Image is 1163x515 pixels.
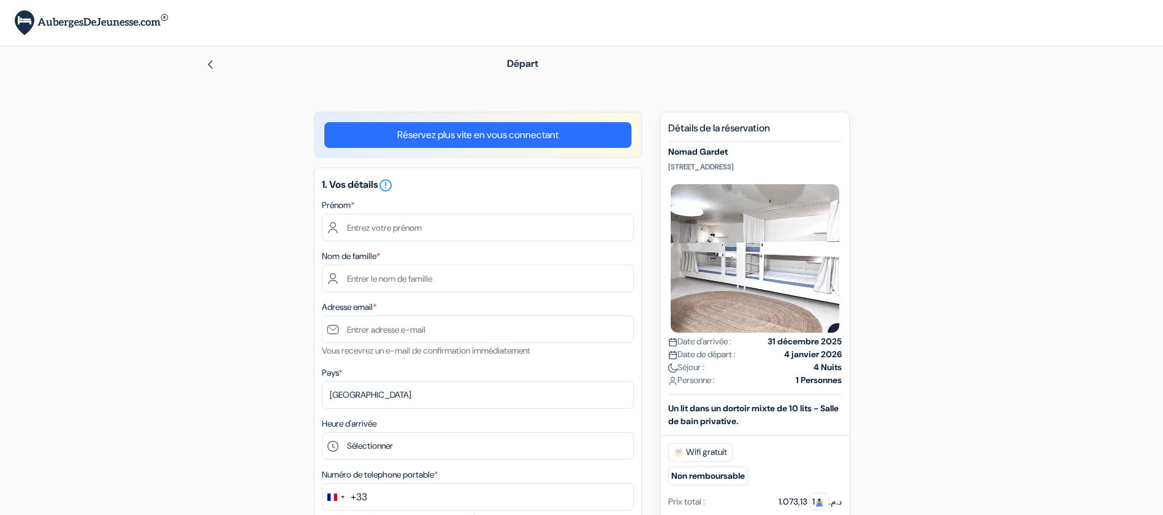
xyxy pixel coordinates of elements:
[809,493,829,510] span: 1
[796,374,842,387] strong: 1 Personnes
[378,178,393,191] a: error_outline
[779,495,842,508] div: 1.073,13 د.م.
[322,265,634,292] input: Entrer le nom de famille
[322,366,342,379] label: Pays
[668,122,842,142] h5: Détails de la réservation
[668,495,705,508] div: Prix total :
[322,484,367,510] button: Change country, selected France (+33)
[668,363,677,373] img: moon.svg
[668,467,748,486] small: Non remboursable
[668,361,704,374] span: Séjour :
[668,348,736,361] span: Date de départ :
[322,178,634,193] h5: 1. Vos détails
[378,178,393,193] i: error_outline
[322,214,634,241] input: Entrez votre prénom
[668,374,715,387] span: Personne :
[668,338,677,347] img: calendar.svg
[668,376,677,385] img: user_icon.svg
[205,60,215,69] img: left_arrow.svg
[768,335,842,348] strong: 31 décembre 2025
[674,447,684,457] img: free_wifi.svg
[668,403,839,427] b: Un lit dans un dortoir mixte de 10 lits - Salle de bain privative.
[322,417,376,430] label: Heure d'arrivée
[668,443,733,462] span: Wifi gratuit
[322,301,376,314] label: Adresse email
[322,250,380,263] label: Nom de famille
[668,335,731,348] span: Date d'arrivée :
[815,498,824,507] img: guest.svg
[668,147,842,157] h5: Nomad Gardet
[351,490,367,505] div: +33
[322,345,530,356] small: Vous recevrez un e-mail de confirmation immédiatement
[322,199,354,212] label: Prénom
[15,10,168,36] img: AubergesDeJeunesse.com
[507,57,538,70] span: Départ
[784,348,842,361] strong: 4 janvier 2026
[814,361,842,374] strong: 4 Nuits
[324,122,631,148] a: Réservez plus vite en vous connectant
[322,316,634,343] input: Entrer adresse e-mail
[322,468,438,481] label: Numéro de telephone portable
[668,350,677,360] img: calendar.svg
[668,162,842,172] p: [STREET_ADDRESS]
